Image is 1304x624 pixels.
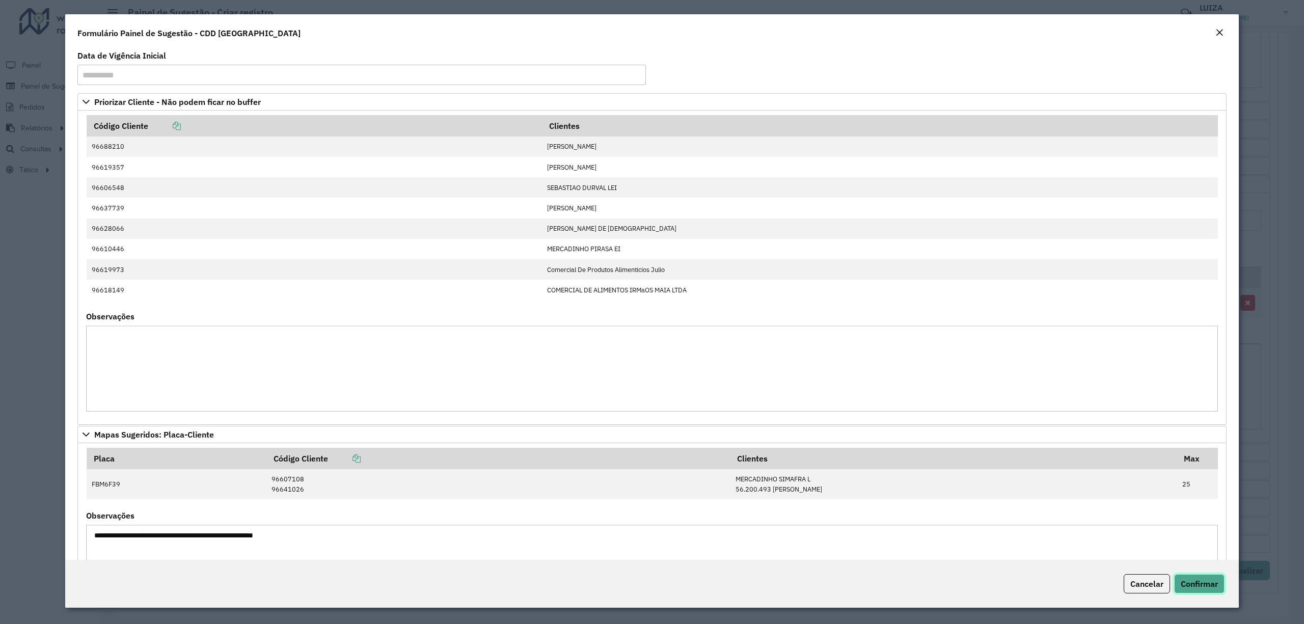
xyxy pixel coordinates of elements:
[77,93,1227,111] a: Priorizar Cliente - Não podem ficar no buffer
[730,448,1177,469] th: Clientes
[542,198,1218,218] td: [PERSON_NAME]
[86,509,134,522] label: Observações
[87,239,542,259] td: 96610446
[1215,29,1224,37] em: Fechar
[87,259,542,280] td: 96619973
[1177,448,1218,469] th: Max
[542,137,1218,157] td: [PERSON_NAME]
[87,157,542,177] td: 96619357
[542,177,1218,198] td: SEBASTIAO DURVAL LEI
[1124,574,1170,593] button: Cancelar
[1130,579,1163,589] span: Cancelar
[77,426,1227,443] a: Mapas Sugeridos: Placa-Cliente
[87,115,542,137] th: Código Cliente
[542,219,1218,239] td: [PERSON_NAME] DE [DEMOGRAPHIC_DATA]
[542,239,1218,259] td: MERCADINHO PIRASA EI
[1177,469,1218,499] td: 25
[328,453,361,464] a: Copiar
[87,469,266,499] td: FBM6F39
[87,177,542,198] td: 96606548
[1181,579,1218,589] span: Confirmar
[730,469,1177,499] td: MERCADINHO SIMAFRA L 56.200.493 [PERSON_NAME]
[148,121,181,131] a: Copiar
[542,259,1218,280] td: Comercial De Produtos Alimenticios Julio
[87,219,542,239] td: 96628066
[266,469,730,499] td: 96607108 96641026
[1212,26,1227,40] button: Close
[542,157,1218,177] td: [PERSON_NAME]
[87,198,542,218] td: 96637739
[77,111,1227,425] div: Priorizar Cliente - Não podem ficar no buffer
[1174,574,1225,593] button: Confirmar
[542,280,1218,300] td: COMERCIAL DE ALIMENTOS IRMaOS MAIA LTDA
[77,27,301,39] h4: Formulário Painel de Sugestão - CDD [GEOGRAPHIC_DATA]
[542,115,1218,137] th: Clientes
[94,430,214,439] span: Mapas Sugeridos: Placa-Cliente
[266,448,730,469] th: Código Cliente
[77,443,1227,624] div: Mapas Sugeridos: Placa-Cliente
[87,448,266,469] th: Placa
[86,310,134,322] label: Observações
[77,49,166,62] label: Data de Vigência Inicial
[87,280,542,300] td: 96618149
[87,137,542,157] td: 96688210
[94,98,261,106] span: Priorizar Cliente - Não podem ficar no buffer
